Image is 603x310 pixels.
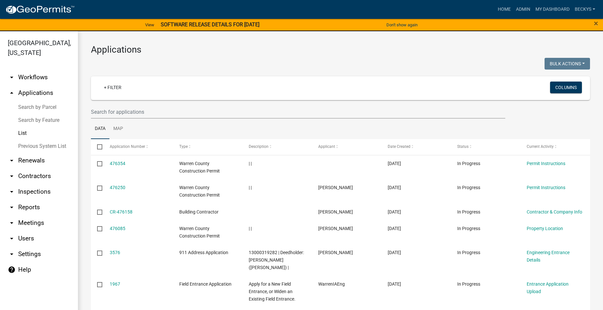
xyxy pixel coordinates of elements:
span: Current Activity [527,144,554,149]
a: 1967 [110,281,120,287]
i: arrow_drop_down [8,219,16,227]
a: + Filter [99,82,127,93]
a: Permit Instructions [527,185,565,190]
span: 09/09/2025 [388,209,401,214]
span: Warren County Construction Permit [179,185,220,198]
a: Admin [513,3,533,16]
span: In Progress [457,209,480,214]
a: View [143,19,157,30]
i: arrow_drop_down [8,250,16,258]
a: CR-476158 [110,209,132,214]
i: arrow_drop_down [8,172,16,180]
a: 3576 [110,250,120,255]
datatable-header-cell: Date Created [382,139,451,155]
span: timothy nelson [318,209,353,214]
span: In Progress [457,161,480,166]
span: 09/09/2025 [388,250,401,255]
i: arrow_drop_down [8,73,16,81]
h3: Applications [91,44,590,55]
span: In Progress [457,250,480,255]
span: Field Entrance Application [179,281,232,287]
button: Don't show again [384,19,420,30]
a: Entrance Application Upload [527,281,569,294]
i: help [8,266,16,274]
datatable-header-cell: Applicant [312,139,382,155]
button: Columns [550,82,582,93]
i: arrow_drop_down [8,188,16,196]
datatable-header-cell: Type [173,139,242,155]
datatable-header-cell: Current Activity [521,139,590,155]
datatable-header-cell: Description [243,139,312,155]
span: Type [179,144,188,149]
a: 476250 [110,185,125,190]
span: | | [249,161,252,166]
datatable-header-cell: Select [91,139,103,155]
a: beckys [572,3,598,16]
a: My Dashboard [533,3,572,16]
span: In Progress [457,226,480,231]
span: Date Created [388,144,410,149]
span: Warren County Construction Permit [179,226,220,239]
span: Application Number [110,144,145,149]
span: 09/10/2025 [388,185,401,190]
span: Becky Schultz [318,250,353,255]
span: 09/09/2025 [388,226,401,231]
span: Applicant [318,144,335,149]
span: 09/10/2025 [388,161,401,166]
strong: SOFTWARE RELEASE DETAILS FOR [DATE] [161,21,259,28]
a: Contractor & Company Info [527,209,582,214]
a: Engineering Entrance Details [527,250,570,263]
i: arrow_drop_up [8,89,16,97]
span: In Progress [457,185,480,190]
span: Apply for a New Field Entrance, or Widen an Existing Field Entrance. [249,281,295,302]
span: Description [249,144,269,149]
a: Permit Instructions [527,161,565,166]
i: arrow_drop_down [8,157,16,164]
a: Home [495,3,513,16]
i: arrow_drop_down [8,203,16,211]
span: Building Contractor [179,209,219,214]
button: Bulk Actions [545,58,590,70]
a: 476085 [110,226,125,231]
span: Scot Bokhoven [318,226,353,231]
span: Status [457,144,469,149]
input: Search for applications [91,105,505,119]
button: Close [594,19,598,27]
span: In Progress [457,281,480,287]
span: | | [249,226,252,231]
span: × [594,19,598,28]
span: WarrenIAEng [318,281,345,287]
datatable-header-cell: Application Number [103,139,173,155]
a: Map [109,119,127,139]
span: Warren County Construction Permit [179,161,220,174]
a: Property Location [527,226,563,231]
span: 09/09/2025 [388,281,401,287]
a: 476354 [110,161,125,166]
span: 911 Address Application [179,250,228,255]
datatable-header-cell: Status [451,139,521,155]
a: Data [91,119,109,139]
span: | | [249,185,252,190]
i: arrow_drop_down [8,235,16,242]
span: 13000319282 | Deedholder: TUINSTRA, J L (Deed) | [249,250,304,270]
span: Christopher Henry [318,185,353,190]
